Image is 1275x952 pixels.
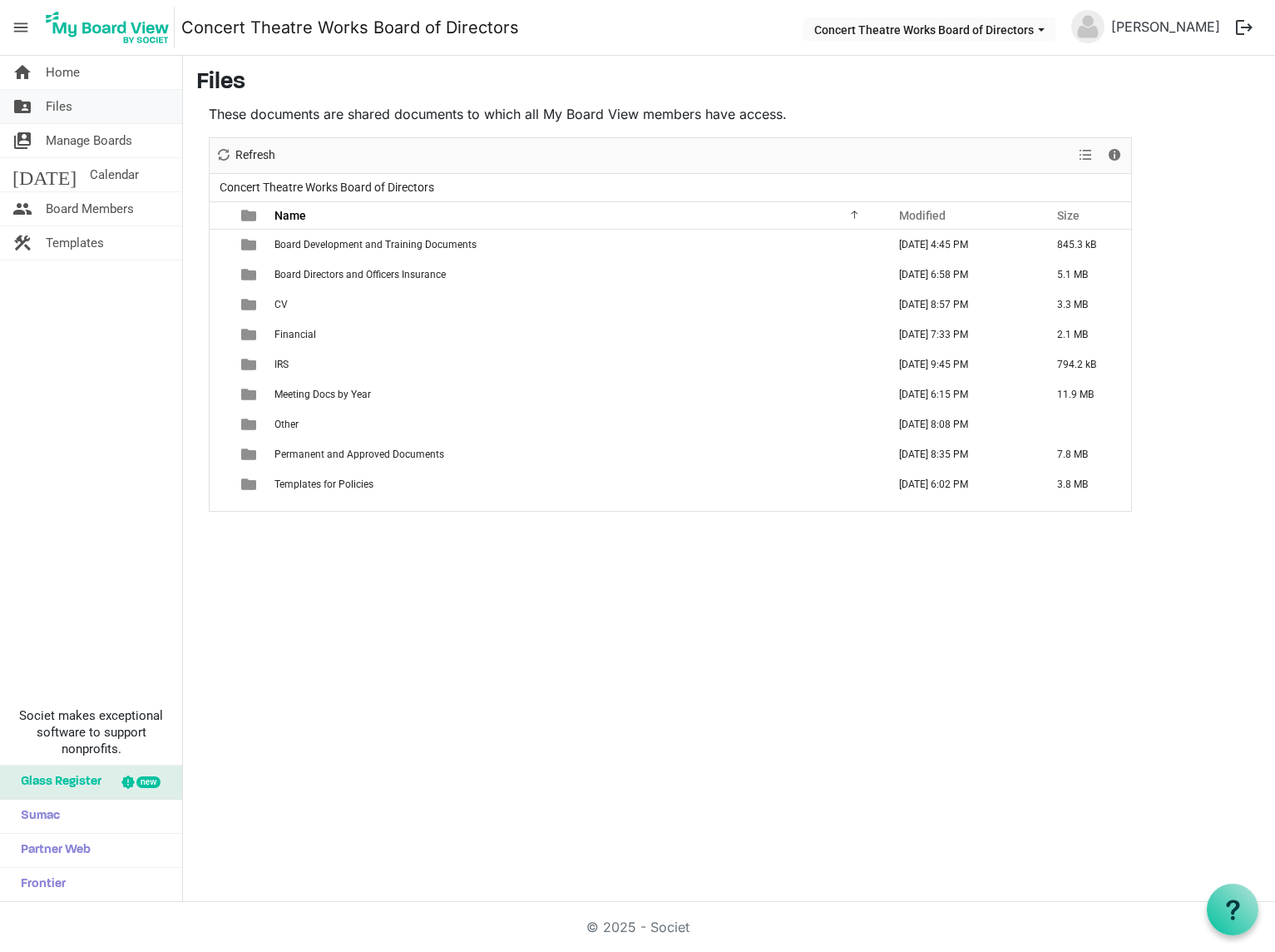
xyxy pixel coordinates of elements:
span: construction [12,226,32,260]
span: Meeting Docs by Year [274,389,371,400]
div: Refresh [210,138,281,173]
td: July 23, 2025 7:33 PM column header Modified [882,320,1040,350]
span: Templates for Policies [274,478,373,490]
td: 3.8 MB is template cell column header Size [1040,469,1131,499]
h3: Files [196,69,1262,97]
span: Board Development and Training Documents [274,239,477,250]
td: is template cell column header type [231,260,269,290]
span: Name [274,209,306,222]
div: Details [1100,138,1129,173]
td: is template cell column header type [231,350,269,379]
span: home [12,56,32,89]
td: Permanent and Approved Documents is template cell column header Name [269,439,882,469]
td: checkbox [210,379,231,409]
button: Details [1104,145,1126,166]
span: Home [46,56,80,89]
td: April 22, 2025 6:02 PM column header Modified [882,469,1040,499]
button: Concert Theatre Works Board of Directors dropdownbutton [803,17,1055,41]
a: Concert Theatre Works Board of Directors [181,11,519,44]
td: checkbox [210,409,231,439]
td: is template cell column header Size [1040,409,1131,439]
td: Board Directors and Officers Insurance is template cell column header Name [269,260,882,290]
span: Glass Register [12,766,101,799]
td: October 08, 2025 6:15 PM column header Modified [882,379,1040,409]
td: is template cell column header type [231,320,269,350]
td: November 06, 2023 8:08 PM column header Modified [882,409,1040,439]
span: Permanent and Approved Documents [274,449,444,460]
td: November 14, 2023 6:58 PM column header Modified [882,260,1040,290]
span: Concert Theatre Works Board of Directors [216,177,437,198]
td: checkbox [210,290,231,320]
td: Other is template cell column header Name [269,409,882,439]
span: people [12,192,32,226]
td: Financial is template cell column header Name [269,320,882,350]
td: CV is template cell column header Name [269,290,882,320]
a: © 2025 - Societ [586,919,689,935]
button: logout [1227,10,1262,45]
td: is template cell column header type [231,290,269,320]
td: is template cell column header type [231,379,269,409]
td: is template cell column header type [231,230,269,260]
td: Board Development and Training Documents is template cell column header Name [269,230,882,260]
span: Board Directors and Officers Insurance [274,269,446,280]
button: View dropdownbutton [1075,145,1095,166]
span: folder_shared [12,90,32,123]
td: checkbox [210,350,231,379]
td: 794.2 kB is template cell column header Size [1040,350,1131,379]
td: 3.3 MB is template cell column header Size [1040,290,1131,320]
td: checkbox [210,230,231,260]
span: Refresh [234,145,277,166]
span: Size [1057,209,1080,222]
span: Board Members [46,192,134,226]
span: Files [46,90,72,123]
p: These documents are shared documents to which all My Board View members have access. [209,104,1132,124]
span: Sumac [12,800,60,833]
td: is template cell column header type [231,469,269,499]
td: Templates for Policies is template cell column header Name [269,469,882,499]
td: March 25, 2025 8:35 PM column header Modified [882,439,1040,469]
td: 5.1 MB is template cell column header Size [1040,260,1131,290]
span: CV [274,299,288,310]
span: Frontier [12,868,66,901]
td: checkbox [210,469,231,499]
span: menu [5,12,37,43]
td: 2.1 MB is template cell column header Size [1040,320,1131,350]
span: Societ makes exceptional software to support nonprofits. [7,707,175,757]
td: November 06, 2023 8:57 PM column header Modified [882,290,1040,320]
td: August 17, 2025 9:45 PM column header Modified [882,350,1040,379]
td: 7.8 MB is template cell column header Size [1040,439,1131,469]
td: Meeting Docs by Year is template cell column header Name [269,379,882,409]
td: checkbox [210,439,231,469]
div: new [136,776,161,788]
td: IRS is template cell column header Name [269,350,882,379]
div: View [1072,138,1100,173]
span: Partner Web [12,834,91,867]
button: Refresh [213,145,279,166]
span: Calendar [90,158,139,191]
td: checkbox [210,320,231,350]
td: is template cell column header type [231,439,269,469]
img: My Board View Logo [41,7,175,48]
span: IRS [274,359,289,370]
a: My Board View Logo [41,7,181,48]
span: Financial [274,329,316,340]
img: no-profile-picture.svg [1071,10,1105,43]
span: Modified [899,209,946,222]
a: [PERSON_NAME] [1105,10,1227,43]
span: Manage Boards [46,124,132,157]
td: 11.9 MB is template cell column header Size [1040,379,1131,409]
td: June 24, 2025 4:45 PM column header Modified [882,230,1040,260]
span: [DATE] [12,158,77,191]
td: checkbox [210,260,231,290]
span: Other [274,419,299,430]
span: Templates [46,226,104,260]
td: is template cell column header type [231,409,269,439]
span: switch_account [12,124,32,157]
td: 845.3 kB is template cell column header Size [1040,230,1131,260]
